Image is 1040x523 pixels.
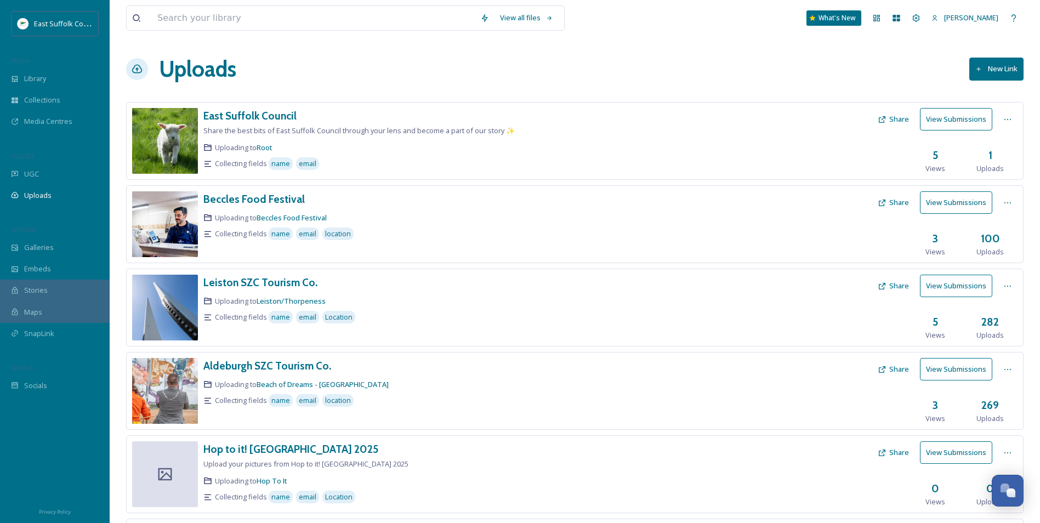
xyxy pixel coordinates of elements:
[872,359,914,380] button: Share
[969,58,1024,80] button: New Link
[203,126,515,135] span: Share the best bits of East Suffolk Council through your lens and become a part of our story ✨
[926,7,1004,29] a: [PERSON_NAME]
[925,330,945,340] span: Views
[257,296,326,306] span: Leiston/Thorpeness
[325,492,353,502] span: Location
[271,229,290,239] span: name
[34,18,99,29] span: East Suffolk Council
[325,395,351,406] span: location
[976,330,1004,340] span: Uploads
[257,143,272,152] a: Root
[495,7,559,29] a: View all files
[931,481,939,497] h3: 0
[24,169,39,179] span: UGC
[271,395,290,406] span: name
[24,328,54,339] span: SnapLink
[920,275,992,297] button: View Submissions
[203,459,408,469] span: Upload your pictures from Hop to it! [GEOGRAPHIC_DATA] 2025
[215,143,272,153] span: Uploading to
[24,264,51,274] span: Embeds
[215,492,267,502] span: Collecting fields
[920,358,998,380] a: View Submissions
[18,18,29,29] img: ESC%20Logo.png
[299,395,316,406] span: email
[271,312,290,322] span: name
[981,397,999,413] h3: 269
[872,192,914,213] button: Share
[920,108,998,130] a: View Submissions
[215,213,327,223] span: Uploading to
[203,359,331,372] h3: Aldeburgh SZC Tourism Co.
[325,229,351,239] span: location
[976,413,1004,424] span: Uploads
[39,508,71,515] span: Privacy Policy
[988,147,992,163] h3: 1
[299,492,316,502] span: email
[132,275,198,340] img: 0a231490-cc15-454b-92b4-bb0027b4b73f.jpg
[271,492,290,502] span: name
[215,229,267,239] span: Collecting fields
[132,108,198,174] img: 353b3d7a-9be4-4484-8d82-63acd3578386.jpg
[24,285,48,295] span: Stories
[981,231,1000,247] h3: 100
[981,314,999,330] h3: 282
[257,476,287,486] a: Hop To It
[39,504,71,518] a: Privacy Policy
[215,296,326,306] span: Uploading to
[24,380,47,391] span: Socials
[11,225,36,234] span: WIDGETS
[944,13,998,22] span: [PERSON_NAME]
[986,481,994,497] h3: 0
[976,163,1004,174] span: Uploads
[257,213,327,223] a: Beccles Food Festival
[920,441,998,464] a: View Submissions
[299,158,316,169] span: email
[925,413,945,424] span: Views
[920,275,998,297] a: View Submissions
[11,363,33,372] span: SOCIALS
[920,191,992,214] button: View Submissions
[271,158,290,169] span: name
[11,152,35,160] span: COLLECT
[920,108,992,130] button: View Submissions
[159,53,236,86] a: Uploads
[933,314,938,330] h3: 5
[925,163,945,174] span: Views
[203,276,317,289] h3: Leiston SZC Tourism Co.
[215,312,267,322] span: Collecting fields
[925,497,945,507] span: Views
[933,231,938,247] h3: 3
[299,229,316,239] span: email
[215,379,389,390] span: Uploading to
[325,312,353,322] span: Location
[215,158,267,169] span: Collecting fields
[992,475,1024,507] button: Open Chat
[132,358,198,424] img: ab8b8b33-fa7f-4ff6-a385-c63432738242.jpg
[872,109,914,130] button: Share
[976,247,1004,257] span: Uploads
[299,312,316,322] span: email
[24,190,52,201] span: Uploads
[203,109,297,122] h3: East Suffolk Council
[24,95,60,105] span: Collections
[257,379,389,389] span: Beach of Dreams - [GEOGRAPHIC_DATA]
[215,395,267,406] span: Collecting fields
[920,358,992,380] button: View Submissions
[215,476,287,486] span: Uploading to
[132,191,198,257] img: 80ca2aac-2756-4010-af02-ec397a08ce97.jpg
[933,147,938,163] h3: 5
[925,247,945,257] span: Views
[203,108,297,124] a: East Suffolk Council
[203,192,305,206] h3: Beccles Food Festival
[872,275,914,297] button: Share
[203,358,331,374] a: Aldeburgh SZC Tourism Co.
[11,56,30,65] span: MEDIA
[933,397,938,413] h3: 3
[24,242,54,253] span: Galleries
[203,275,317,291] a: Leiston SZC Tourism Co.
